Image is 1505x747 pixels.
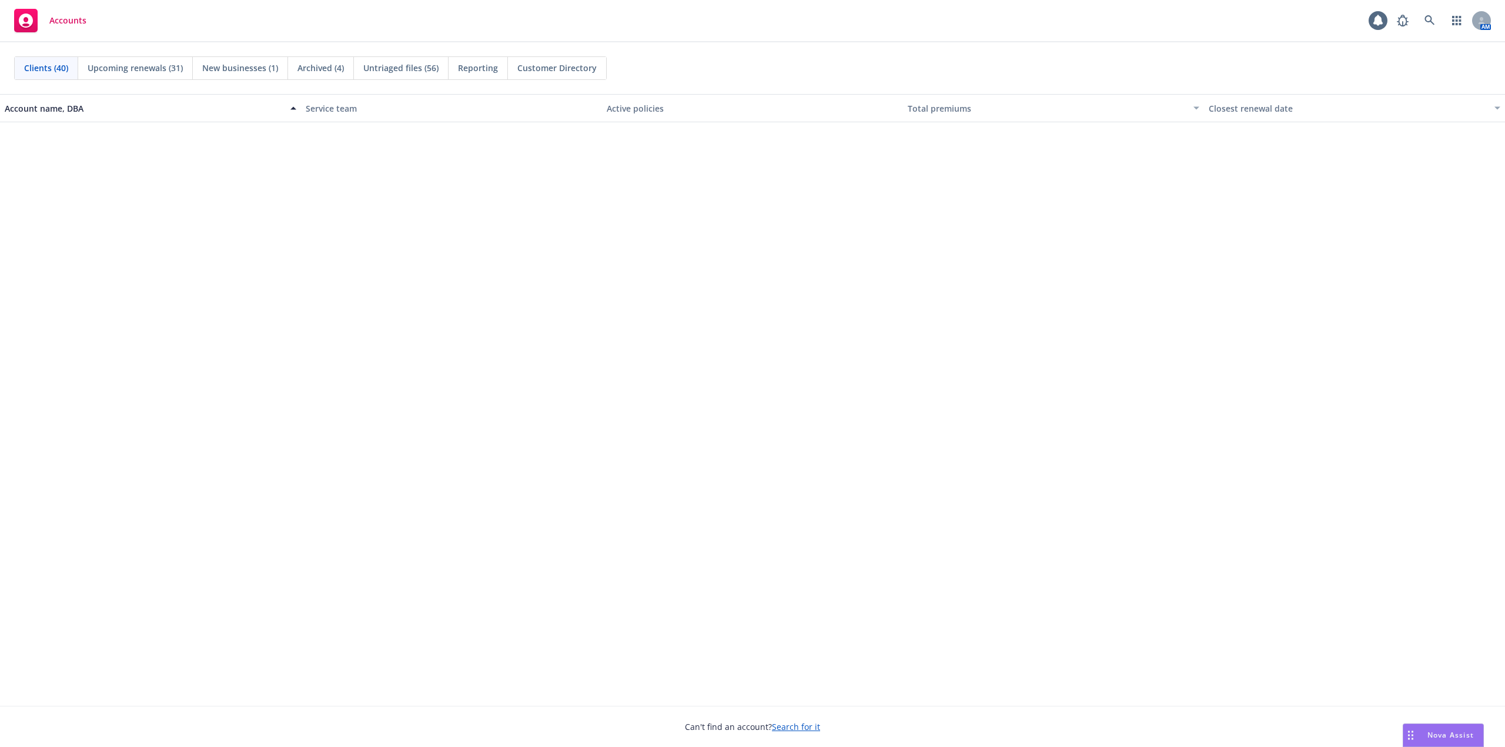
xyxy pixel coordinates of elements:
a: Search [1418,9,1442,32]
span: Customer Directory [517,62,597,74]
div: Service team [306,102,597,115]
span: Accounts [49,16,86,25]
div: Active policies [607,102,898,115]
a: Accounts [9,4,91,37]
span: New businesses (1) [202,62,278,74]
span: Reporting [458,62,498,74]
a: Switch app [1445,9,1469,32]
span: Untriaged files (56) [363,62,439,74]
button: Total premiums [903,94,1204,122]
div: Total premiums [908,102,1186,115]
div: Account name, DBA [5,102,283,115]
a: Report a Bug [1391,9,1414,32]
span: Archived (4) [297,62,344,74]
span: Clients (40) [24,62,68,74]
button: Nova Assist [1403,723,1484,747]
button: Closest renewal date [1204,94,1505,122]
button: Service team [301,94,602,122]
button: Active policies [602,94,903,122]
div: Closest renewal date [1209,102,1487,115]
div: Drag to move [1403,724,1418,746]
span: Nova Assist [1427,730,1474,740]
span: Can't find an account? [685,721,820,733]
span: Upcoming renewals (31) [88,62,183,74]
a: Search for it [772,721,820,732]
